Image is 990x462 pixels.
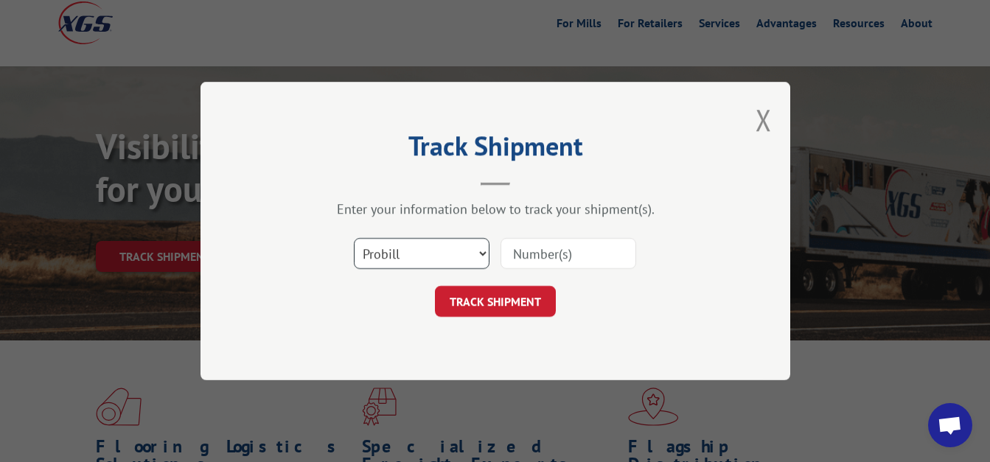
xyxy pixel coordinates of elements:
div: Enter your information below to track your shipment(s). [274,200,717,217]
a: Open chat [928,403,972,447]
h2: Track Shipment [274,136,717,164]
input: Number(s) [501,238,636,269]
button: Close modal [756,100,772,139]
button: TRACK SHIPMENT [435,286,556,317]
